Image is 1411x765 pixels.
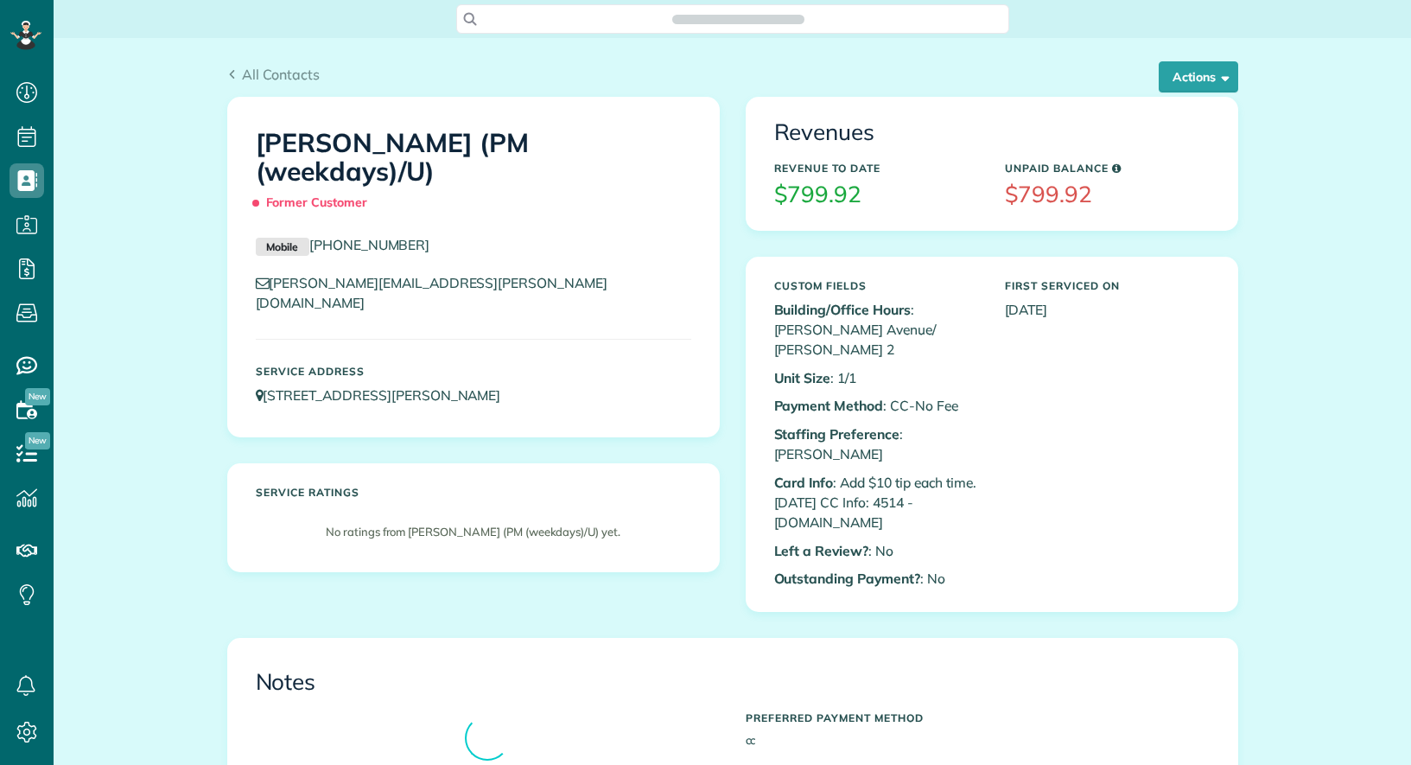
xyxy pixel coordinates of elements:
b: Building/Office Hours [774,301,911,318]
h5: First Serviced On [1005,280,1210,291]
h3: $799.92 [774,182,979,207]
span: New [25,432,50,449]
span: New [25,388,50,405]
h3: Revenues [774,120,1210,145]
b: Card Info [774,474,834,491]
a: [PERSON_NAME][EMAIL_ADDRESS][PERSON_NAME][DOMAIN_NAME] [256,274,607,311]
a: Mobile[PHONE_NUMBER] [256,236,430,253]
p: No ratings from [PERSON_NAME] (PM (weekdays)/U) yet. [264,524,683,540]
p: : No [774,541,979,561]
span: Search ZenMaid… [690,10,787,28]
h5: Unpaid Balance [1005,163,1210,174]
a: [STREET_ADDRESS][PERSON_NAME] [256,386,518,404]
b: Outstanding Payment? [774,570,920,587]
p: [DATE] [1005,300,1210,320]
small: Mobile [256,238,309,257]
b: Left a Review? [774,542,868,559]
h5: Custom Fields [774,280,979,291]
button: Actions [1159,61,1238,92]
h3: $799.92 [1005,182,1210,207]
p: : [PERSON_NAME] Avenue/ [PERSON_NAME] 2 [774,300,979,360]
span: All Contacts [242,66,320,83]
p: : 1/1 [774,368,979,388]
b: Staffing Preference [774,425,899,443]
b: Unit Size [774,369,831,386]
p: : Add $10 tip each time. [DATE] CC Info: 4514 - [DOMAIN_NAME] [774,473,979,532]
h3: Notes [256,670,1210,695]
h1: [PERSON_NAME] (PM (weekdays)/U) [256,129,691,218]
p: : [PERSON_NAME] [774,424,979,464]
p: : No [774,569,979,589]
a: All Contacts [227,64,321,85]
p: : CC-No Fee [774,396,979,416]
h5: Revenue to Date [774,163,979,174]
h5: Service ratings [256,487,691,498]
span: Former Customer [256,188,375,218]
h5: Service Address [256,366,691,377]
h5: Preferred Payment Method [746,712,1210,724]
b: Payment Method [774,397,883,414]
